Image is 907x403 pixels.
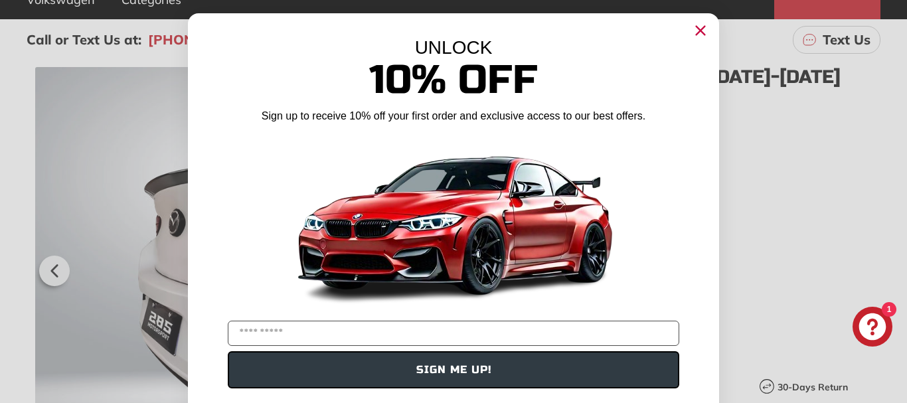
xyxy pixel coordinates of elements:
inbox-online-store-chat: Shopify online store chat [849,307,896,350]
button: Close dialog [690,20,711,41]
span: UNLOCK [415,37,493,58]
img: Banner showing BMW 4 Series Body kit [288,129,619,315]
input: YOUR EMAIL [228,321,679,346]
span: Sign up to receive 10% off your first order and exclusive access to our best offers. [262,110,645,121]
button: SIGN ME UP! [228,351,679,388]
span: 10% Off [369,56,538,104]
